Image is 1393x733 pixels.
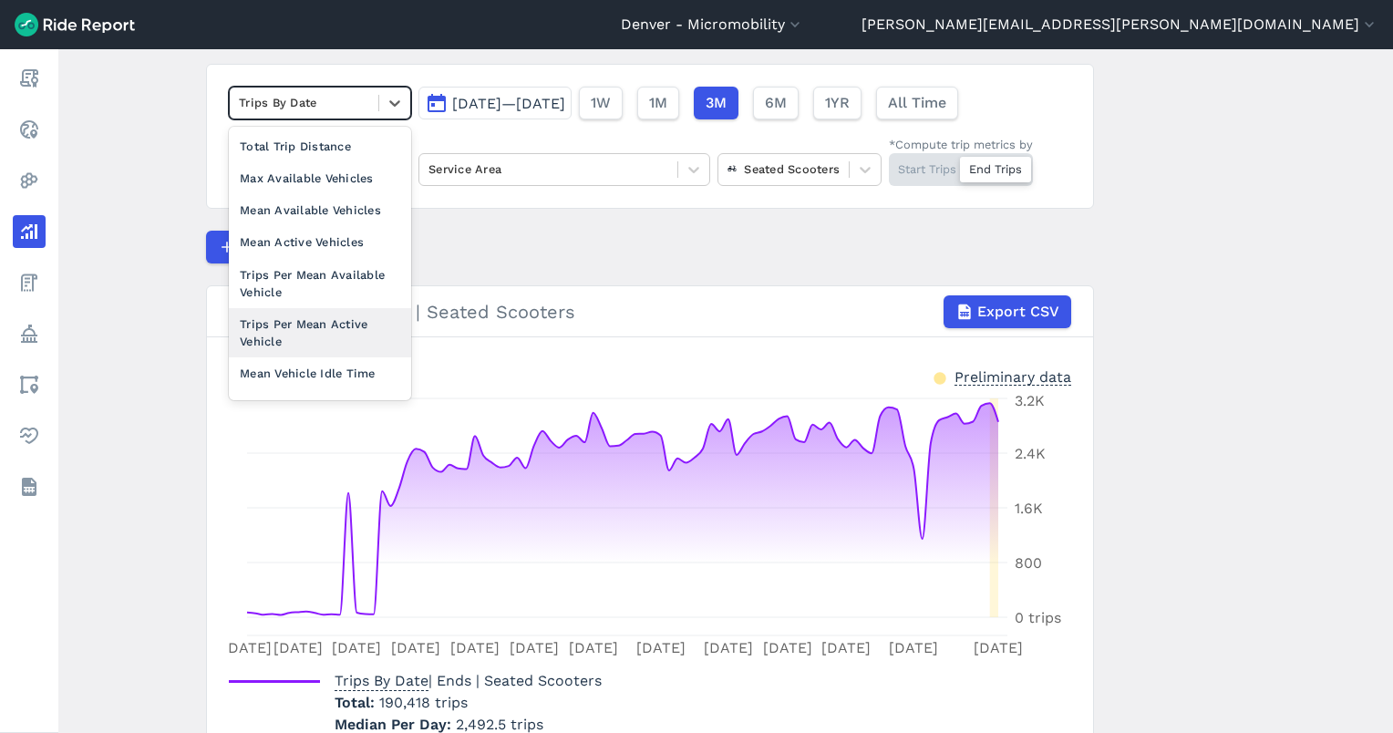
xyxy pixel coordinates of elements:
div: Max Available Vehicles [229,162,411,194]
a: Analyze [13,215,46,248]
button: [PERSON_NAME][EMAIL_ADDRESS][PERSON_NAME][DOMAIN_NAME] [862,14,1378,36]
button: [DATE]—[DATE] [418,87,572,119]
span: Total [335,694,379,711]
button: Compare Metrics [206,231,374,263]
tspan: [DATE] [450,639,500,656]
span: 6M [765,92,787,114]
tspan: 2.4K [1015,445,1046,462]
a: Realtime [13,113,46,146]
span: Export CSV [977,301,1059,323]
tspan: 1.6K [1015,500,1043,517]
div: Trips By Date | Ends | Seated Scooters [229,295,1071,328]
button: 3M [694,87,738,119]
span: 1YR [825,92,850,114]
span: All Time [888,92,946,114]
tspan: [DATE] [889,639,938,656]
div: Preliminary data [954,366,1071,386]
tspan: [DATE] [391,639,440,656]
span: | Ends | Seated Scooters [335,672,602,689]
span: 3M [706,92,727,114]
tspan: [DATE] [974,639,1023,656]
button: 1M [637,87,679,119]
a: Report [13,62,46,95]
button: Denver - Micromobility [621,14,804,36]
div: Trips Per Mean Available Vehicle [229,259,411,308]
button: 6M [753,87,799,119]
span: Trips By Date [335,666,428,691]
a: Heatmaps [13,164,46,197]
span: 1M [649,92,667,114]
tspan: [DATE] [763,639,812,656]
a: Areas [13,368,46,401]
tspan: [DATE] [704,639,753,656]
a: Datasets [13,470,46,503]
img: Ride Report [15,13,135,36]
tspan: 3.2K [1015,392,1045,409]
div: *Compute trip metrics by [889,136,1033,153]
tspan: 800 [1015,554,1042,572]
span: [DATE]—[DATE] [452,95,565,112]
button: Export CSV [944,295,1071,328]
button: 1YR [813,87,862,119]
a: Policy [13,317,46,350]
div: Trips Per Mean Active Vehicle [229,308,411,357]
span: 1W [591,92,611,114]
tspan: [DATE] [510,639,559,656]
div: Mean Active Vehicles [229,226,411,258]
tspan: [DATE] [332,639,381,656]
span: 190,418 trips [379,694,468,711]
div: Total Trip Distance [229,130,411,162]
button: 1W [579,87,623,119]
tspan: [DATE] [222,639,272,656]
tspan: [DATE] [273,639,323,656]
a: Fees [13,266,46,299]
tspan: [DATE] [636,639,686,656]
a: Health [13,419,46,452]
tspan: 0 trips [1015,609,1061,626]
tspan: [DATE] [569,639,618,656]
button: All Time [876,87,958,119]
div: Mean Vehicle Idle Time [229,357,411,389]
tspan: [DATE] [821,639,871,656]
div: Mean Available Vehicles [229,194,411,226]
